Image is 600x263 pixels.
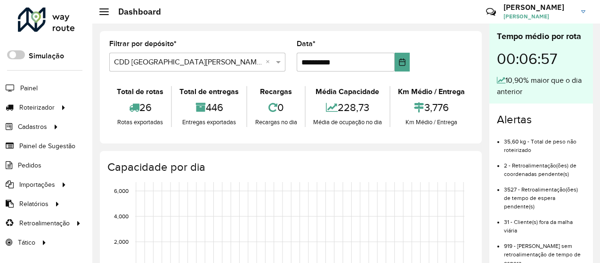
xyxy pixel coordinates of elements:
text: 2,000 [114,239,129,245]
div: 3,776 [393,97,470,118]
div: Rotas exportadas [112,118,169,127]
li: 31 - Cliente(s) fora da malha viária [504,211,585,235]
div: 10,90% maior que o dia anterior [497,75,585,97]
div: Média de ocupação no dia [308,118,387,127]
label: Simulação [29,50,64,62]
li: 35,60 kg - Total de peso não roteirizado [504,130,585,154]
div: 228,73 [308,97,387,118]
text: 6,000 [114,188,129,194]
div: 446 [174,97,244,118]
button: Choose Date [395,53,410,72]
div: 0 [250,97,302,118]
div: Total de entregas [174,86,244,97]
span: Importações [19,180,55,190]
span: [PERSON_NAME] [503,12,574,21]
div: Recargas no dia [250,118,302,127]
h2: Dashboard [109,7,161,17]
h4: Capacidade por dia [107,160,472,174]
div: Tempo médio por rota [497,30,585,43]
text: 4,000 [114,213,129,219]
span: Roteirizador [19,103,55,112]
div: Média Capacidade [308,86,387,97]
div: 26 [112,97,169,118]
div: Km Médio / Entrega [393,86,470,97]
li: 2 - Retroalimentação(ões) de coordenadas pendente(s) [504,154,585,178]
label: Data [297,38,316,49]
span: Retroalimentação [19,218,70,228]
span: Relatórios [19,199,49,209]
span: Painel [20,83,38,93]
span: Pedidos [18,160,41,170]
li: 3527 - Retroalimentação(ões) de tempo de espera pendente(s) [504,178,585,211]
a: Contato Rápido [481,2,501,22]
div: Recargas [250,86,302,97]
div: 00:06:57 [497,43,585,75]
div: Entregas exportadas [174,118,244,127]
h4: Alertas [497,113,585,127]
span: Clear all [266,56,274,68]
label: Filtrar por depósito [109,38,177,49]
div: Km Médio / Entrega [393,118,470,127]
div: Total de rotas [112,86,169,97]
span: Painel de Sugestão [19,141,75,151]
span: Tático [18,238,35,247]
span: Cadastros [18,122,47,132]
h3: [PERSON_NAME] [503,3,574,12]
